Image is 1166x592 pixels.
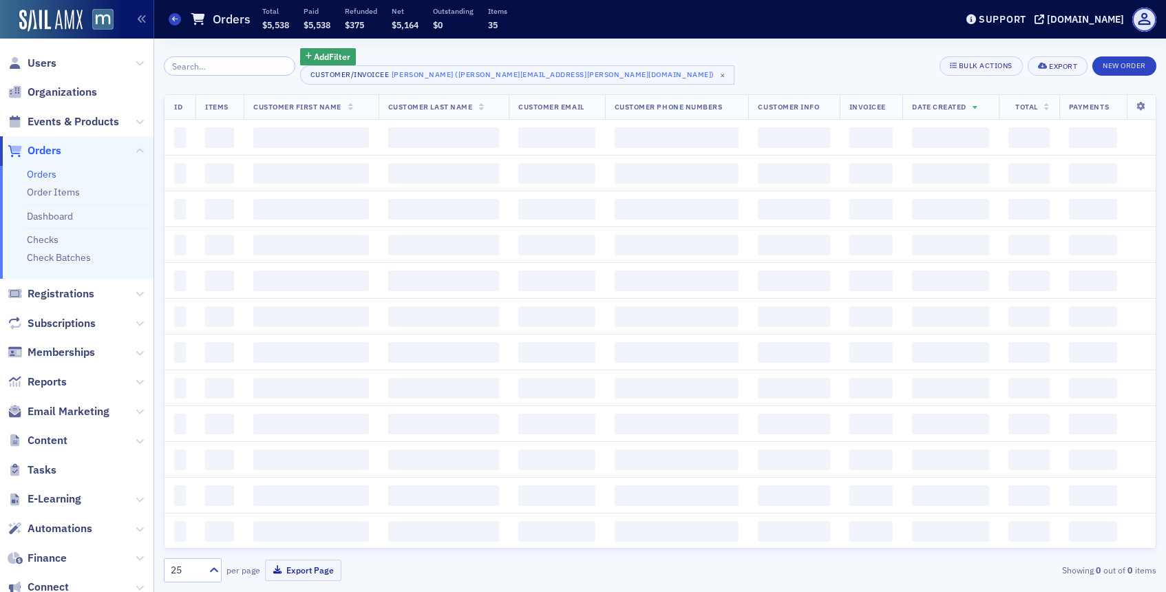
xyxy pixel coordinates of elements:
span: $5,538 [304,19,330,30]
span: ‌ [758,342,829,363]
span: ‌ [615,342,739,363]
span: ‌ [388,342,499,363]
a: View Homepage [83,9,114,32]
span: ‌ [388,271,499,291]
span: ‌ [912,450,989,470]
button: Bulk Actions [940,56,1023,76]
p: Total [262,6,289,16]
span: ‌ [205,378,234,399]
div: Bulk Actions [959,62,1013,70]
a: Subscriptions [8,316,96,331]
span: ‌ [388,127,499,148]
input: Search… [164,56,295,76]
span: Customer Email [518,102,584,112]
span: ‌ [849,199,893,220]
div: Support [979,13,1026,25]
p: Refunded [345,6,377,16]
span: ‌ [253,521,369,542]
span: ‌ [615,306,739,327]
span: ‌ [849,306,893,327]
span: ‌ [615,163,739,184]
a: New Order [1092,59,1156,71]
span: Profile [1132,8,1156,32]
span: ‌ [253,450,369,470]
a: Registrations [8,286,94,302]
button: [DOMAIN_NAME] [1035,14,1129,24]
a: Automations [8,521,92,536]
span: ‌ [174,127,186,148]
span: ‌ [205,127,234,148]
span: ‌ [253,378,369,399]
span: Subscriptions [28,316,96,331]
strong: 0 [1125,564,1135,576]
span: ‌ [388,199,499,220]
div: Customer/Invoicee [310,70,390,79]
span: ‌ [912,378,989,399]
span: ‌ [615,450,739,470]
a: Content [8,433,67,448]
span: ‌ [205,450,234,470]
span: 35 [488,19,498,30]
span: ‌ [912,342,989,363]
span: ‌ [518,342,595,363]
span: ‌ [1008,414,1050,434]
span: ‌ [1069,485,1117,506]
span: ‌ [1069,199,1117,220]
span: ‌ [174,378,186,399]
span: Payments [1069,102,1109,112]
span: Add Filter [314,50,350,63]
span: ‌ [615,127,739,148]
span: ‌ [1008,127,1050,148]
span: ‌ [388,521,499,542]
span: ‌ [174,235,186,255]
span: ‌ [388,163,499,184]
span: $375 [345,19,364,30]
span: Reports [28,374,67,390]
span: Orders [28,143,61,158]
span: ‌ [615,521,739,542]
span: ‌ [518,199,595,220]
a: Check Batches [27,251,91,264]
span: Email Marketing [28,404,109,419]
span: ‌ [1069,414,1117,434]
span: ‌ [205,163,234,184]
span: ‌ [518,414,595,434]
span: ‌ [518,235,595,255]
span: ‌ [758,163,829,184]
span: ‌ [912,306,989,327]
img: SailAMX [19,10,83,32]
span: ‌ [388,378,499,399]
span: ‌ [912,235,989,255]
span: ‌ [758,127,829,148]
span: ‌ [1008,485,1050,506]
span: ‌ [253,414,369,434]
a: Finance [8,551,67,566]
span: ‌ [1069,271,1117,291]
span: ‌ [1069,235,1117,255]
span: Customer Last Name [388,102,472,112]
a: Memberships [8,345,95,360]
span: ‌ [205,414,234,434]
span: ‌ [1069,163,1117,184]
a: Events & Products [8,114,119,129]
span: ‌ [615,414,739,434]
span: ‌ [518,271,595,291]
span: ‌ [615,271,739,291]
span: Organizations [28,85,97,100]
span: ‌ [849,127,893,148]
span: ‌ [758,485,829,506]
span: ‌ [1008,235,1050,255]
a: Email Marketing [8,404,109,419]
span: Invoicee [849,102,886,112]
a: Organizations [8,85,97,100]
span: Customer Info [758,102,819,112]
span: $5,538 [262,19,289,30]
a: Reports [8,374,67,390]
span: ‌ [912,485,989,506]
span: ‌ [388,485,499,506]
p: Outstanding [433,6,474,16]
span: ‌ [518,485,595,506]
span: ‌ [1069,342,1117,363]
div: [PERSON_NAME] ([PERSON_NAME][EMAIL_ADDRESS][PERSON_NAME][DOMAIN_NAME]) [392,67,714,81]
